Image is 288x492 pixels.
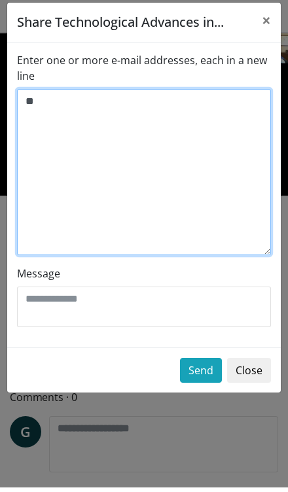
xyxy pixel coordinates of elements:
[227,362,271,387] button: Close
[17,270,60,286] label: Message
[262,14,271,35] span: ×
[180,362,222,387] button: Send
[17,57,271,88] label: Enter one or more e-mail addresses, each in a new line
[17,17,224,37] h5: Share Technological Advances in...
